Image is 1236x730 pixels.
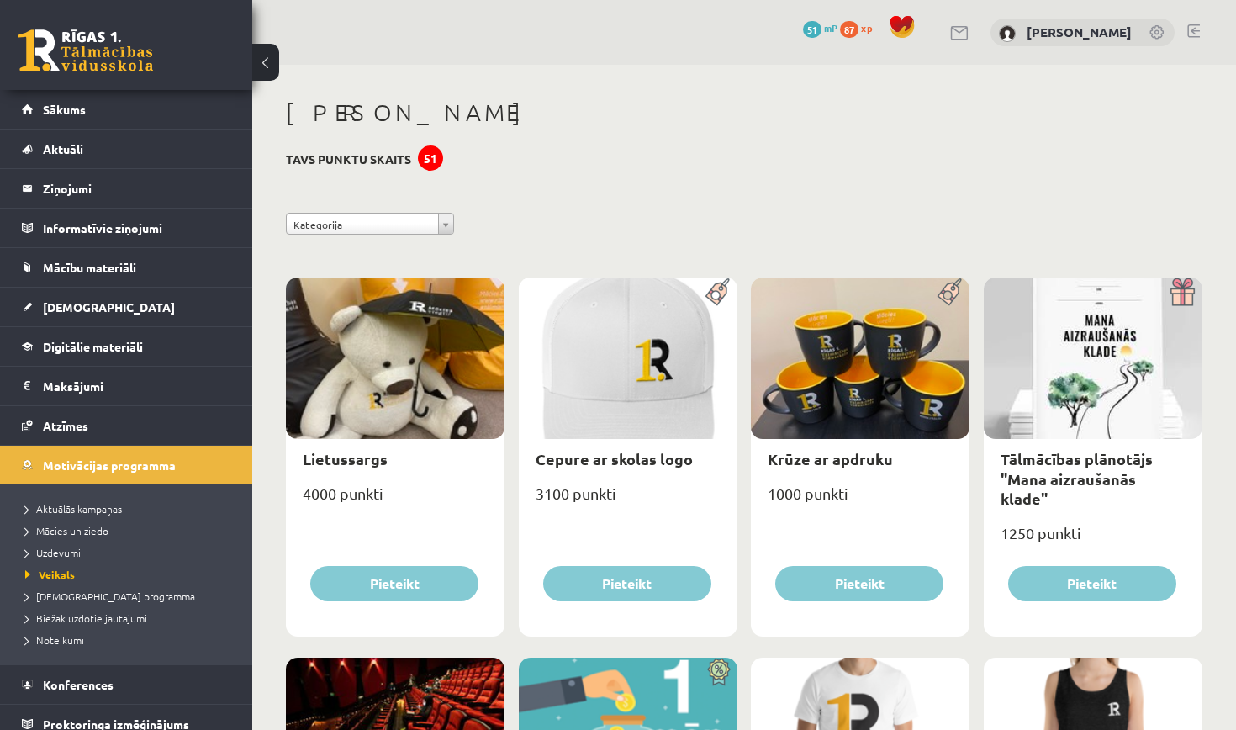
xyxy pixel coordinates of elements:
a: Lietussargs [303,449,388,468]
a: Aktuālās kampaņas [25,501,235,516]
span: 87 [840,21,858,38]
span: [DEMOGRAPHIC_DATA] programma [25,590,195,603]
button: Pieteikt [775,566,943,601]
button: Pieteikt [1008,566,1176,601]
img: Populāra prece [932,278,969,306]
div: 1250 punkti [984,519,1202,561]
button: Pieteikt [543,566,711,601]
a: Aktuāli [22,130,231,168]
span: Mācies un ziedo [25,524,108,537]
a: Kategorija [286,213,454,235]
span: xp [861,21,872,34]
a: Tālmācības plānotājs "Mana aizraušanās klade" [1001,449,1153,508]
span: Veikals [25,568,75,581]
a: [DEMOGRAPHIC_DATA] programma [25,589,235,604]
div: 3100 punkti [519,479,737,521]
span: Aktuālās kampaņas [25,502,122,516]
a: Krūze ar apdruku [768,449,893,468]
a: [DEMOGRAPHIC_DATA] [22,288,231,326]
div: 1000 punkti [751,479,969,521]
a: 87 xp [840,21,880,34]
div: 51 [418,145,443,171]
a: Digitālie materiāli [22,327,231,366]
a: Atzīmes [22,406,231,445]
legend: Informatīvie ziņojumi [43,209,231,247]
a: [PERSON_NAME] [1027,24,1132,40]
a: Veikals [25,567,235,582]
img: Atlaide [700,658,737,686]
a: Informatīvie ziņojumi [22,209,231,247]
button: Pieteikt [310,566,478,601]
span: Uzdevumi [25,546,81,559]
span: Mācību materiāli [43,260,136,275]
a: Biežāk uzdotie jautājumi [25,611,235,626]
legend: Ziņojumi [43,169,231,208]
div: 4000 punkti [286,479,504,521]
a: Sākums [22,90,231,129]
a: Noteikumi [25,632,235,648]
a: Mācību materiāli [22,248,231,287]
span: Atzīmes [43,418,88,433]
a: Rīgas 1. Tālmācības vidusskola [18,29,153,71]
h3: Tavs punktu skaits [286,152,411,167]
legend: Maksājumi [43,367,231,405]
h1: [PERSON_NAME] [286,98,1202,127]
span: Konferences [43,677,114,692]
span: Motivācijas programma [43,458,176,473]
span: 51 [803,21,821,38]
a: 51 mP [803,21,837,34]
span: Kategorija [293,214,431,235]
span: Noteikumi [25,633,84,647]
a: Ziņojumi [22,169,231,208]
span: Biežāk uzdotie jautājumi [25,611,147,625]
span: Digitālie materiāli [43,339,143,354]
img: Justīne Everte [999,25,1016,42]
span: Sākums [43,102,86,117]
span: mP [824,21,837,34]
img: Populāra prece [700,278,737,306]
a: Konferences [22,665,231,704]
a: Maksājumi [22,367,231,405]
a: Cepure ar skolas logo [536,449,693,468]
a: Mācies un ziedo [25,523,235,538]
a: Uzdevumi [25,545,235,560]
span: [DEMOGRAPHIC_DATA] [43,299,175,315]
a: Motivācijas programma [22,446,231,484]
span: Aktuāli [43,141,83,156]
img: Dāvana ar pārsteigumu [1165,278,1202,306]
